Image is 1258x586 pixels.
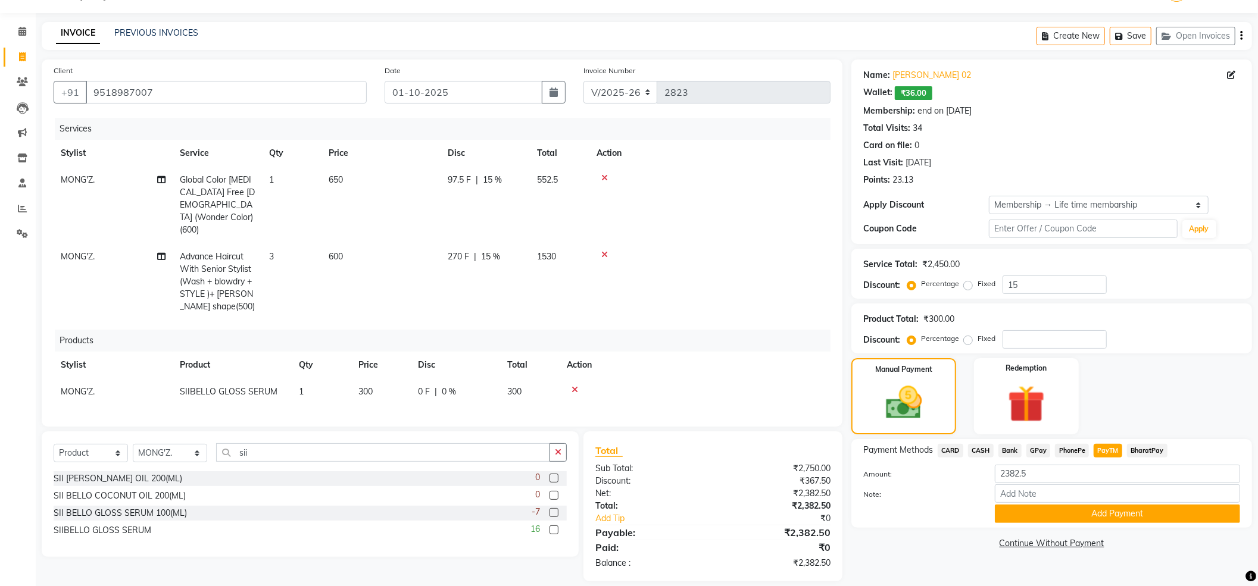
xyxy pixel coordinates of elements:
[586,525,713,540] div: Payable:
[55,118,839,140] div: Services
[595,444,623,457] span: Total
[863,86,892,100] div: Wallet:
[507,386,522,397] span: 300
[995,484,1240,503] input: Add Note
[351,352,411,378] th: Price
[863,139,912,152] div: Card on file:
[863,105,915,117] div: Membership:
[358,386,373,397] span: 300
[989,220,1177,238] input: Enter Offer / Coupon Code
[713,462,840,475] div: ₹2,750.00
[995,465,1240,483] input: Amount
[922,258,960,271] div: ₹2,450.00
[385,65,401,76] label: Date
[586,540,713,554] div: Paid:
[589,140,831,167] th: Action
[329,251,343,262] span: 600
[418,386,430,398] span: 0 F
[481,250,500,263] span: 15 %
[299,386,304,397] span: 1
[55,330,839,352] div: Products
[1156,27,1235,45] button: Open Invoices
[863,279,900,292] div: Discount:
[483,174,502,186] span: 15 %
[173,352,292,378] th: Product
[863,334,900,346] div: Discount:
[54,81,87,104] button: +91
[54,490,186,502] div: SII BELLO COCONUT OIL 200(ML)
[978,278,995,289] label: Fixed
[713,500,840,512] div: ₹2,382.50
[586,475,713,487] div: Discount:
[863,69,890,82] div: Name:
[180,251,255,312] span: Advance Haircut With Senior Stylist (Wash + blowdry + STYLE )+ [PERSON_NAME] shape(500)
[54,140,173,167] th: Stylist
[1006,363,1047,374] label: Redemption
[530,523,540,535] span: 16
[61,386,95,397] span: MONG'Z.
[892,174,913,186] div: 23.13
[61,174,95,185] span: MONG'Z.
[560,352,831,378] th: Action
[998,444,1022,457] span: Bank
[921,333,959,344] label: Percentage
[474,250,476,263] span: |
[441,140,530,167] th: Disc
[56,23,100,44] a: INVOICE
[863,258,917,271] div: Service Total:
[863,223,989,235] div: Coupon Code
[863,174,890,186] div: Points:
[530,140,589,167] th: Total
[54,472,182,485] div: SII [PERSON_NAME] OIL 200(ML)
[895,86,932,100] span: ₹36.00
[173,140,262,167] th: Service
[914,139,919,152] div: 0
[1094,444,1122,457] span: PayTM
[269,174,274,185] span: 1
[978,333,995,344] label: Fixed
[1037,27,1105,45] button: Create New
[713,525,840,540] div: ₹2,382.50
[411,352,500,378] th: Disc
[863,156,903,169] div: Last Visit:
[854,469,986,480] label: Amount:
[734,512,839,525] div: ₹0
[923,313,954,325] div: ₹300.00
[114,27,198,38] a: PREVIOUS INVOICES
[442,386,456,398] span: 0 %
[54,65,73,76] label: Client
[216,443,550,462] input: Search or Scan
[875,382,934,424] img: _cash.svg
[86,81,367,104] input: Search by Name/Mobile/Email/Code
[713,487,840,500] div: ₹2,382.50
[1182,220,1216,238] button: Apply
[863,122,910,134] div: Total Visits:
[54,524,151,537] div: SIIBELLO GLOSS SERUM
[535,471,540,484] span: 0
[713,540,840,554] div: ₹0
[535,488,540,501] span: 0
[180,386,277,397] span: SIIBELLO GLOSS SERUM
[583,65,635,76] label: Invoice Number
[917,105,972,117] div: end on [DATE]
[863,313,919,325] div: Product Total:
[854,537,1250,550] a: Continue Without Payment
[54,352,173,378] th: Stylist
[996,381,1057,427] img: _gift.svg
[448,174,471,186] span: 97.5 F
[713,475,840,487] div: ₹367.50
[906,156,931,169] div: [DATE]
[586,557,713,569] div: Balance :
[1055,444,1089,457] span: PhonePe
[532,506,540,518] span: -7
[863,444,933,456] span: Payment Methods
[913,122,922,134] div: 34
[269,251,274,262] span: 3
[995,504,1240,523] button: Add Payment
[586,512,734,525] a: Add Tip
[537,174,558,185] span: 552.5
[586,500,713,512] div: Total:
[713,557,840,569] div: ₹2,382.50
[262,140,321,167] th: Qty
[448,250,469,263] span: 270 F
